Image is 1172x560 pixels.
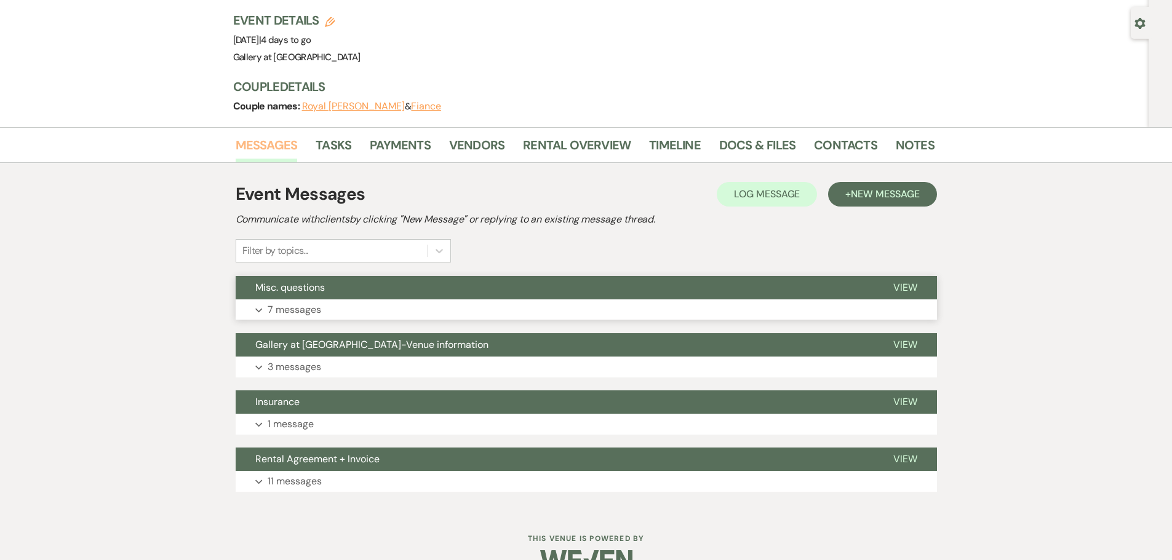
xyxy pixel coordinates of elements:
[268,302,321,318] p: 7 messages
[649,135,701,162] a: Timeline
[236,181,365,207] h1: Event Messages
[236,299,937,320] button: 7 messages
[734,187,800,200] span: Log Message
[236,448,874,471] button: Rental Agreement + Invoice
[268,416,314,432] p: 1 message
[236,333,874,357] button: Gallery at [GEOGRAPHIC_DATA]-Venue information
[236,276,874,299] button: Misc. questions
[874,333,937,357] button: View
[261,34,311,46] span: 4 days to go
[302,100,441,112] span: &
[236,390,874,414] button: Insurance
[370,135,431,162] a: Payments
[874,390,937,414] button: View
[259,34,311,46] span: |
[851,187,919,200] span: New Message
[316,135,351,162] a: Tasks
[268,359,321,375] p: 3 messages
[893,281,917,294] span: View
[874,448,937,471] button: View
[233,78,922,95] h3: Couple Details
[717,182,817,207] button: Log Message
[236,414,937,435] button: 1 message
[1134,17,1146,28] button: Open lead details
[233,34,311,46] span: [DATE]
[411,101,441,111] button: Fiance
[874,276,937,299] button: View
[236,212,937,227] h2: Communicate with clients by clicking "New Message" or replying to an existing message thread.
[233,51,361,63] span: Gallery at [GEOGRAPHIC_DATA]
[814,135,877,162] a: Contacts
[233,100,302,112] span: Couple names:
[268,473,322,489] p: 11 messages
[893,452,917,465] span: View
[236,357,937,377] button: 3 messages
[523,135,631,162] a: Rental Overview
[828,182,936,207] button: +New Message
[893,395,917,408] span: View
[255,281,325,294] span: Misc. questions
[236,135,298,162] a: Messages
[896,135,935,162] a: Notes
[242,243,308,258] div: Filter by topics...
[449,135,504,162] a: Vendors
[719,135,795,162] a: Docs & Files
[302,101,405,111] button: Royal [PERSON_NAME]
[255,338,488,351] span: Gallery at [GEOGRAPHIC_DATA]-Venue information
[236,471,937,492] button: 11 messages
[255,395,300,408] span: Insurance
[255,452,380,465] span: Rental Agreement + Invoice
[893,338,917,351] span: View
[233,12,361,29] h3: Event Details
